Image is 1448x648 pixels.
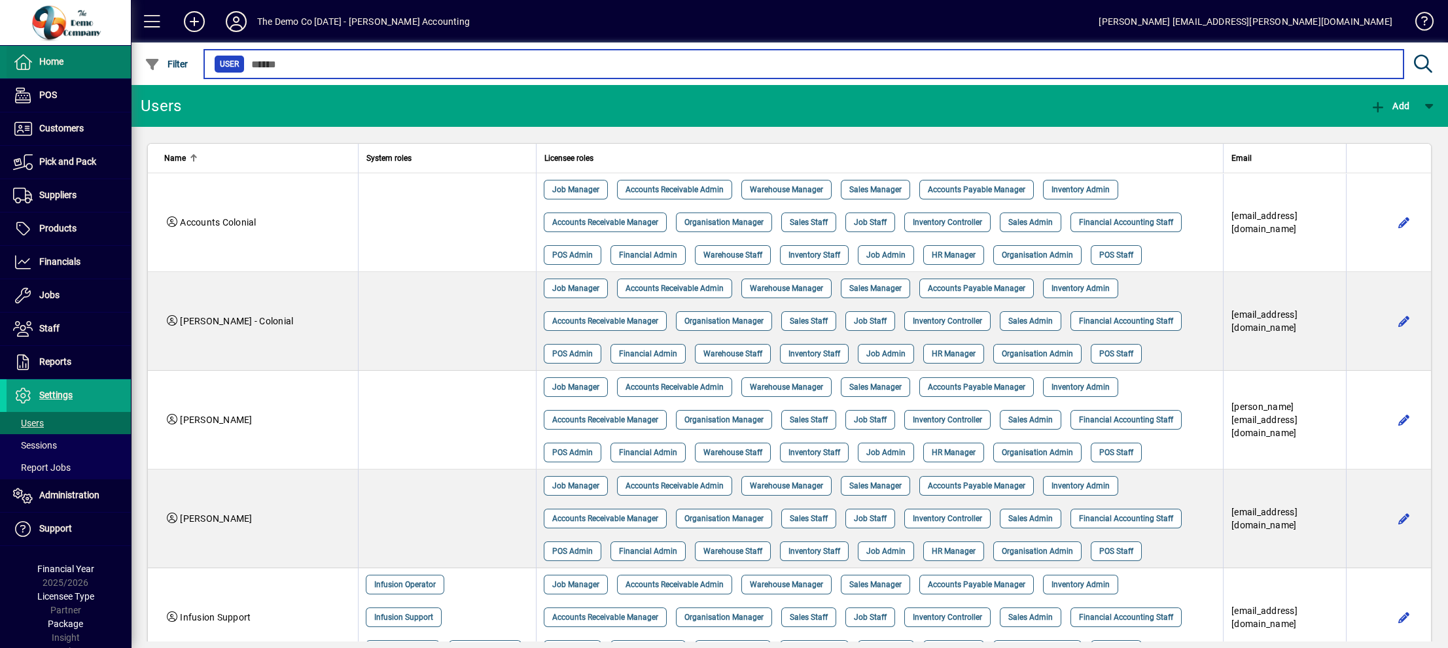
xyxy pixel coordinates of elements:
[1231,507,1298,530] span: [EMAIL_ADDRESS][DOMAIN_NAME]
[790,315,828,328] span: Sales Staff
[1008,413,1053,426] span: Sales Admin
[1002,248,1073,262] span: Organisation Admin
[866,545,906,558] span: Job Admin
[1079,611,1173,624] span: Financial Accounting Staff
[703,545,762,558] span: Warehouse Staff
[552,347,593,360] span: POS Admin
[1405,3,1432,45] a: Knowledge Base
[913,611,982,624] span: Inventory Controller
[684,315,764,328] span: Organisation Manager
[684,611,764,624] span: Organisation Manager
[1008,611,1053,624] span: Sales Admin
[703,248,762,262] span: Warehouse Staff
[854,216,887,229] span: Job Staff
[1079,512,1173,525] span: Financial Accounting Staff
[7,412,131,434] a: Users
[750,183,823,196] span: Warehouse Manager
[854,611,887,624] span: Job Staff
[932,347,976,360] span: HR Manager
[932,248,976,262] span: HR Manager
[1099,11,1392,32] div: [PERSON_NAME] [EMAIL_ADDRESS][PERSON_NAME][DOMAIN_NAME]
[374,611,433,624] span: Infusion Support
[552,512,658,525] span: Accounts Receivable Manager
[220,58,239,71] span: User
[928,282,1025,295] span: Accounts Payable Manager
[1051,578,1110,591] span: Inventory Admin
[7,79,131,112] a: POS
[1370,101,1409,111] span: Add
[913,315,982,328] span: Inventory Controller
[790,216,828,229] span: Sales Staff
[1051,183,1110,196] span: Inventory Admin
[37,591,94,602] span: Licensee Type
[626,183,724,196] span: Accounts Receivable Admin
[39,356,71,367] span: Reports
[552,446,593,459] span: POS Admin
[626,381,724,394] span: Accounts Receivable Admin
[366,151,412,165] span: System roles
[928,183,1025,196] span: Accounts Payable Manager
[790,413,828,426] span: Sales Staff
[39,190,77,200] span: Suppliers
[39,90,57,100] span: POS
[1099,347,1133,360] span: POS Staff
[788,347,840,360] span: Inventory Staff
[257,11,470,32] div: The Demo Co [DATE] - [PERSON_NAME] Accounting
[1008,315,1053,328] span: Sales Admin
[1051,282,1110,295] span: Inventory Admin
[854,315,887,328] span: Job Staff
[703,446,762,459] span: Warehouse Staff
[7,279,131,312] a: Jobs
[866,446,906,459] span: Job Admin
[7,112,131,145] a: Customers
[180,513,252,524] span: [PERSON_NAME]
[703,347,762,360] span: Warehouse Staff
[13,462,71,473] span: Report Jobs
[1231,151,1252,165] span: Email
[39,390,73,400] span: Settings
[849,381,902,394] span: Sales Manager
[141,95,196,116] div: Users
[164,151,350,165] div: Name
[684,413,764,426] span: Organisation Manager
[13,418,44,428] span: Users
[1051,479,1110,492] span: Inventory Admin
[173,10,215,33] button: Add
[788,248,840,262] span: Inventory Staff
[928,381,1025,394] span: Accounts Payable Manager
[215,10,257,33] button: Profile
[1079,315,1173,328] span: Financial Accounting Staff
[552,611,658,624] span: Accounts Receivable Manager
[932,545,976,558] span: HR Manager
[7,434,131,456] a: Sessions
[39,256,80,267] span: Financials
[1002,545,1073,558] span: Organisation Admin
[626,282,724,295] span: Accounts Receivable Admin
[1008,512,1053,525] span: Sales Admin
[1367,94,1413,118] button: Add
[788,446,840,459] span: Inventory Staff
[552,545,593,558] span: POS Admin
[552,381,599,394] span: Job Manager
[7,456,131,479] a: Report Jobs
[1231,309,1298,333] span: [EMAIL_ADDRESS][DOMAIN_NAME]
[684,216,764,229] span: Organisation Manager
[7,46,131,78] a: Home
[552,216,658,229] span: Accounts Receivable Manager
[7,479,131,512] a: Administration
[1231,401,1298,438] span: [PERSON_NAME][EMAIL_ADDRESS][DOMAIN_NAME]
[750,381,823,394] span: Warehouse Manager
[619,545,677,558] span: Financial Admin
[928,578,1025,591] span: Accounts Payable Manager
[1099,545,1133,558] span: POS Staff
[7,513,131,545] a: Support
[39,123,84,133] span: Customers
[48,619,83,629] span: Package
[750,578,823,591] span: Warehouse Manager
[39,490,99,500] span: Administration
[626,578,724,591] span: Accounts Receivable Admin
[39,323,60,333] span: Staff
[39,156,96,167] span: Pick and Pack
[180,612,251,622] span: Infusion Support
[913,413,982,426] span: Inventory Controller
